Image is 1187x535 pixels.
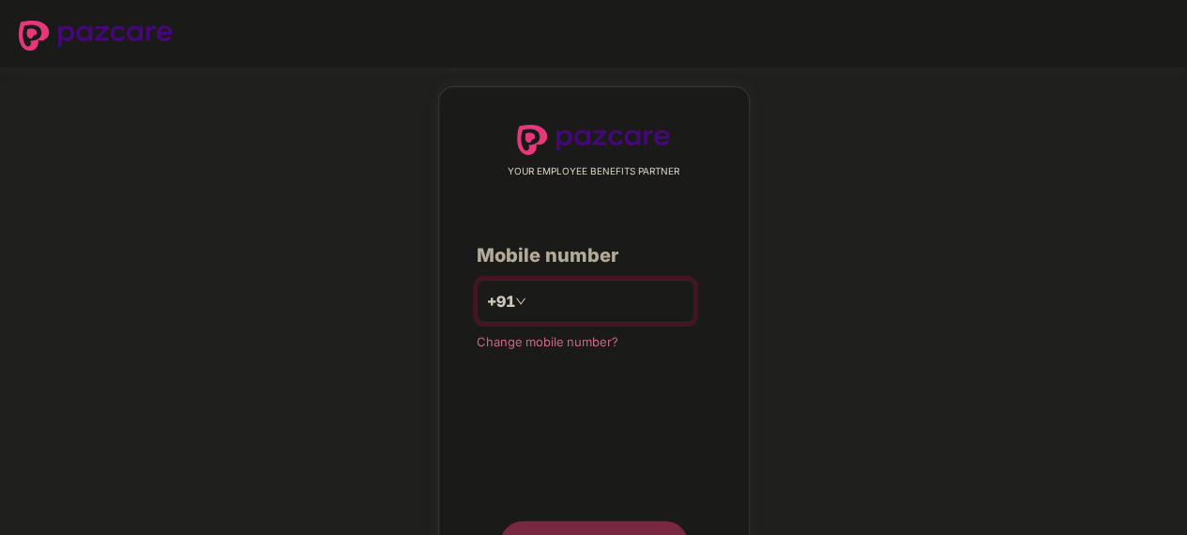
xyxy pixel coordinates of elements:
[477,241,711,270] div: Mobile number
[487,290,515,313] span: +91
[517,125,671,155] img: logo
[515,296,526,307] span: down
[19,21,173,51] img: logo
[477,334,618,349] a: Change mobile number?
[508,164,679,179] span: YOUR EMPLOYEE BENEFITS PARTNER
